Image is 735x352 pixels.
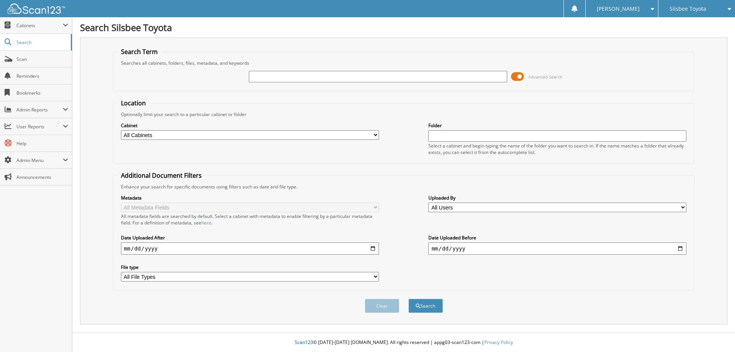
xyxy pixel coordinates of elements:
span: Admin Reports [16,106,63,113]
h1: Search Silsbee Toyota [80,21,727,34]
label: Date Uploaded After [121,234,379,241]
span: Admin Menu [16,157,63,164]
a: here [201,219,211,226]
span: Scan123 [295,339,313,345]
input: end [428,242,686,255]
img: scan123-logo-white.svg [8,3,65,14]
div: Optionally limit your search to a particular cabinet or folder [117,111,691,118]
span: Silsbee Toyota [670,7,706,11]
legend: Additional Document Filters [117,171,206,180]
label: Cabinet [121,122,379,129]
label: File type [121,264,379,270]
span: Advanced Search [528,74,562,80]
span: Reminders [16,73,68,79]
label: Metadata [121,195,379,201]
label: Date Uploaded Before [428,234,686,241]
legend: Search Term [117,47,162,56]
input: start [121,242,379,255]
div: © [DATE]-[DATE] [DOMAIN_NAME]. All rights reserved | appg03-scan123-com | [72,333,735,352]
label: Uploaded By [428,195,686,201]
button: Search [408,299,443,313]
span: Bookmarks [16,90,68,96]
span: [PERSON_NAME] [597,7,640,11]
span: Announcements [16,174,68,180]
span: User Reports [16,123,63,130]
span: Scan [16,56,68,62]
legend: Location [117,99,150,107]
span: Search [16,39,67,46]
span: Help [16,140,68,147]
a: Privacy Policy [484,339,513,345]
span: Cabinets [16,22,63,29]
div: Select a cabinet and begin typing the name of the folder you want to search in. If the name match... [428,142,686,156]
div: Enhance your search for specific documents using filters such as date and file type. [117,183,691,190]
button: Clear [365,299,399,313]
div: All metadata fields are searched by default. Select a cabinet with metadata to enable filtering b... [121,213,379,226]
div: Searches all cabinets, folders, files, metadata, and keywords [117,60,691,66]
label: Folder [428,122,686,129]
